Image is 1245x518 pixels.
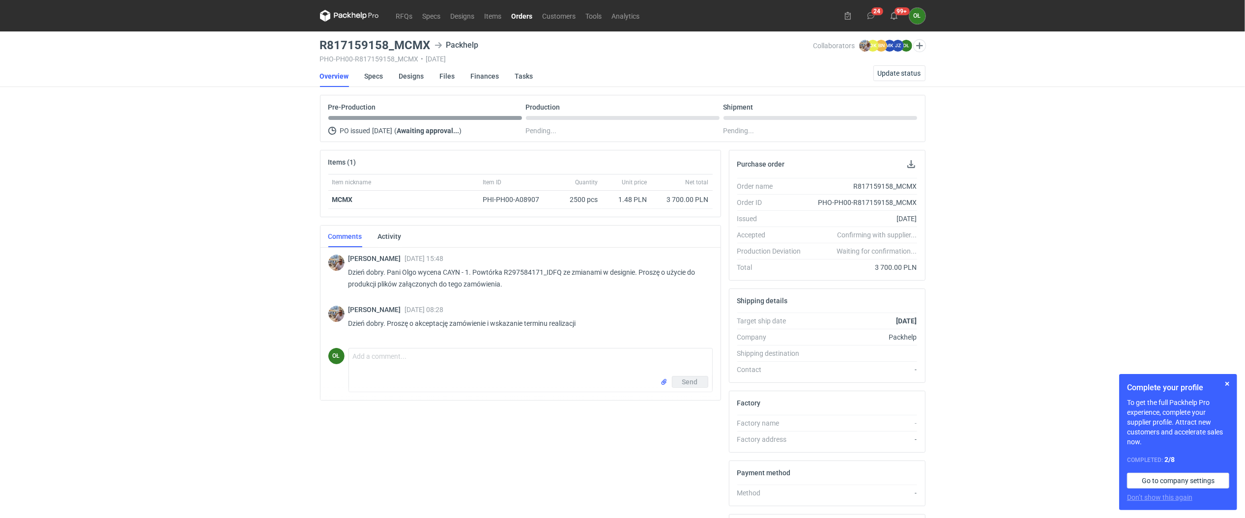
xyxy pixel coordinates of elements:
a: Overview [320,65,349,87]
div: Olga Łopatowicz [909,8,926,24]
button: OŁ [909,8,926,24]
div: Michał Palasek [328,255,345,271]
a: Comments [328,226,362,247]
figcaption: BN [875,40,887,52]
h2: Factory [737,399,761,407]
a: Orders [507,10,538,22]
span: Send [682,378,698,385]
span: [PERSON_NAME] [348,306,405,314]
div: Packhelp [809,332,917,342]
p: Shipment [724,103,753,111]
div: PHO-PH00-R817159158_MCMX [DATE] [320,55,813,63]
em: Confirming with supplier... [837,231,917,239]
span: [DATE] 08:28 [405,306,444,314]
p: Production [526,103,560,111]
em: Waiting for confirmation... [837,246,917,256]
div: Order name [737,181,809,191]
a: Tasks [515,65,533,87]
p: To get the full Packhelp Pro experience, complete your supplier profile. Attract new customers an... [1127,398,1229,447]
div: PHI-PH00-A08907 [483,195,549,204]
p: Pre-Production [328,103,376,111]
span: Item nickname [332,178,372,186]
div: Olga Łopatowicz [328,348,345,364]
button: Update status [873,65,926,81]
span: ) [460,127,462,135]
div: Factory address [737,434,809,444]
h2: Purchase order [737,160,785,168]
span: Update status [878,70,921,77]
button: Send [672,376,708,388]
div: Company [737,332,809,342]
div: Shipping destination [737,348,809,358]
a: Specs [365,65,383,87]
a: RFQs [391,10,418,22]
div: Packhelp [434,39,479,51]
button: 24 [863,8,879,24]
div: 3 700.00 PLN [655,195,709,204]
svg: Packhelp Pro [320,10,379,22]
figcaption: DK [867,40,879,52]
div: Pending... [724,125,917,137]
p: Dzień dobry. Proszę o akceptację zamówienie i wskazanie terminu realizacji [348,317,705,329]
a: Go to company settings [1127,473,1229,489]
a: Items [480,10,507,22]
span: [DATE] [373,125,393,137]
span: Unit price [622,178,647,186]
a: Activity [378,226,402,247]
div: Accepted [737,230,809,240]
button: Edit collaborators [913,39,926,52]
div: Production Deviation [737,246,809,256]
a: Finances [471,65,499,87]
img: Michał Palasek [859,40,871,52]
h2: Payment method [737,469,791,477]
div: - [809,434,917,444]
div: Order ID [737,198,809,207]
a: Analytics [607,10,645,22]
div: Contact [737,365,809,374]
strong: [DATE] [896,317,917,325]
a: Tools [581,10,607,22]
div: - [809,418,917,428]
h2: Shipping details [737,297,788,305]
div: Total [737,262,809,272]
button: Download PO [905,158,917,170]
a: Files [440,65,455,87]
div: Target ship date [737,316,809,326]
figcaption: OŁ [328,348,345,364]
strong: MCMX [332,196,353,203]
div: Method [737,488,809,498]
strong: 2 / 8 [1164,456,1175,463]
a: Designs [446,10,480,22]
h2: Items (1) [328,158,356,166]
div: Issued [737,214,809,224]
div: 3 700.00 PLN [809,262,917,272]
span: Quantity [576,178,598,186]
button: Skip for now [1221,378,1233,390]
div: R817159158_MCMX [809,181,917,191]
a: Designs [399,65,424,87]
img: Michał Palasek [328,306,345,322]
strong: Awaiting approval... [397,127,460,135]
div: 2500 pcs [553,191,602,209]
figcaption: JZ [892,40,904,52]
div: PO issued [328,125,522,137]
p: Dzień dobry. Pani Olgo wycena CAYN - 1. Powtórka R297584171_IDFQ ze zmianami w designie. Proszę o... [348,266,705,290]
div: 1.48 PLN [606,195,647,204]
div: [DATE] [809,214,917,224]
span: Item ID [483,178,502,186]
span: Net total [686,178,709,186]
div: Factory name [737,418,809,428]
div: - [809,365,917,374]
span: ( [395,127,397,135]
div: Completed: [1127,455,1229,465]
h3: R817159158_MCMX [320,39,431,51]
button: 99+ [886,8,902,24]
h1: Complete your profile [1127,382,1229,394]
a: Customers [538,10,581,22]
span: Pending... [526,125,557,137]
div: PHO-PH00-R817159158_MCMX [809,198,917,207]
button: Don’t show this again [1127,492,1192,502]
span: [PERSON_NAME] [348,255,405,262]
figcaption: OŁ [900,40,912,52]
